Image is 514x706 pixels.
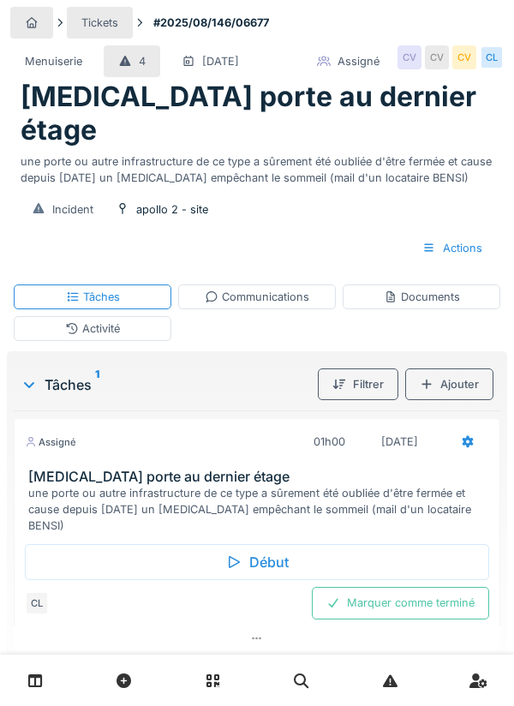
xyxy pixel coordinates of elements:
div: [DATE] [381,434,418,450]
div: Documents [384,289,460,305]
div: Filtrer [318,368,398,400]
div: CL [25,591,49,615]
sup: 1 [95,374,99,395]
div: Activité [65,320,120,337]
div: Communications [205,289,309,305]
div: Menuiserie [25,53,82,69]
h1: [MEDICAL_DATA] porte au dernier étage [21,81,493,147]
div: Tâches [66,289,120,305]
div: une porte ou autre infrastructure de ce type a sûrement été oubliée d'être fermée et cause depuis... [21,147,493,186]
strong: #2025/08/146/06677 [146,15,276,31]
div: [DATE] [202,53,239,69]
div: 01h00 [314,434,345,450]
div: Incident [52,201,93,218]
div: Ajouter [405,368,493,400]
div: Début [25,544,489,580]
div: CV [452,45,476,69]
div: CV [425,45,449,69]
div: Assigné [25,435,76,450]
div: Tâches [21,374,311,395]
div: Marquer comme terminé [312,587,489,619]
div: Assigné [338,53,380,69]
div: apollo 2 - site [136,201,208,218]
div: Actions [408,232,497,264]
div: Tickets [81,15,118,31]
div: CL [480,45,504,69]
div: CV [397,45,421,69]
div: une porte ou autre infrastructure de ce type a sûrement été oubliée d'être fermée et cause depuis... [28,485,493,535]
div: 4 [139,53,146,69]
h3: [MEDICAL_DATA] porte au dernier étage [28,469,493,485]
